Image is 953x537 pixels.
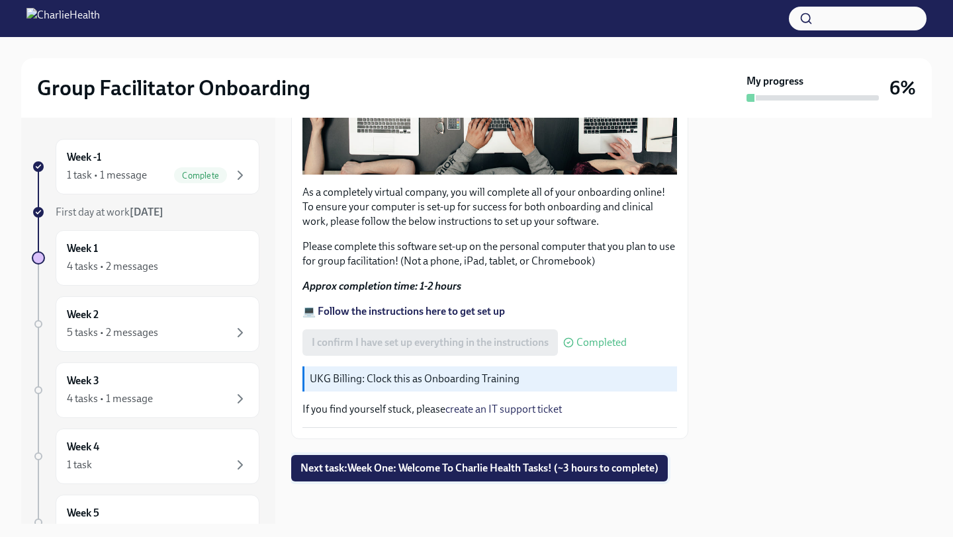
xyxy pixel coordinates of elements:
[445,403,562,415] a: create an IT support ticket
[130,206,163,218] strong: [DATE]
[302,280,461,292] strong: Approx completion time: 1-2 hours
[302,185,677,229] p: As a completely virtual company, you will complete all of your onboarding online! To ensure your ...
[32,139,259,194] a: Week -11 task • 1 messageComplete
[302,305,505,317] a: 💻 Follow the instructions here to get set up
[32,230,259,286] a: Week 14 tasks • 2 messages
[32,205,259,220] a: First day at work[DATE]
[576,337,627,348] span: Completed
[300,462,658,475] span: Next task : Week One: Welcome To Charlie Health Tasks! (~3 hours to complete)
[302,239,677,268] p: Please complete this software set-up on the personal computer that you plan to use for group faci...
[67,150,101,165] h6: Week -1
[32,296,259,352] a: Week 25 tasks • 2 messages
[310,372,672,386] p: UKG Billing: Clock this as Onboarding Training
[67,392,153,406] div: 4 tasks • 1 message
[889,76,916,100] h3: 6%
[56,206,163,218] span: First day at work
[67,440,99,454] h6: Week 4
[174,171,227,181] span: Complete
[26,8,100,29] img: CharlieHealth
[67,308,99,322] h6: Week 2
[67,168,147,183] div: 1 task • 1 message
[747,74,803,89] strong: My progress
[32,362,259,418] a: Week 34 tasks • 1 message
[67,325,158,340] div: 5 tasks • 2 messages
[67,374,99,388] h6: Week 3
[37,75,310,101] h2: Group Facilitator Onboarding
[32,429,259,484] a: Week 41 task
[291,455,668,481] button: Next task:Week One: Welcome To Charlie Health Tasks! (~3 hours to complete)
[67,458,92,472] div: 1 task
[302,402,677,417] p: If you find yourself stuck, please
[67,241,98,256] h6: Week 1
[67,506,99,520] h6: Week 5
[67,259,158,274] div: 4 tasks • 2 messages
